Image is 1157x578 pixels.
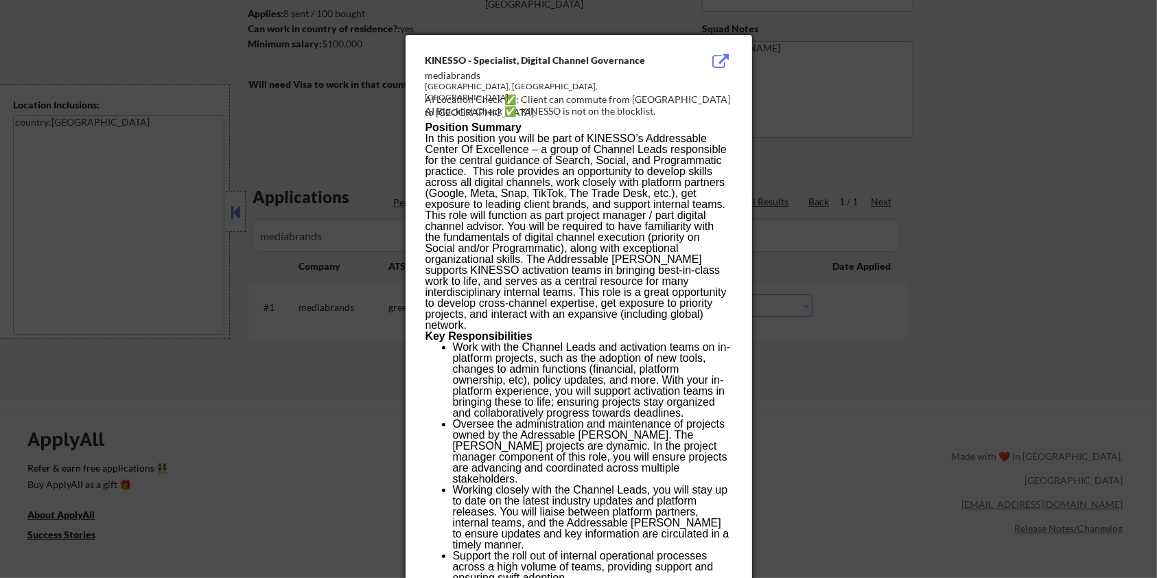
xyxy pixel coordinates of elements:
[425,104,738,118] div: AI Blocklist Check ✅: KINESSO is not on the blocklist.
[453,419,732,485] li: Oversee the administration and maintenance of projects owned by the Adressable [PERSON_NAME]. The...
[425,69,663,82] div: mediabrands
[453,485,732,551] li: Working closely with the Channel Leads, you will stay up to date on the latest industry updates a...
[425,330,533,342] strong: Key Responsibilities
[425,122,522,133] strong: Position Summary
[425,81,663,104] div: [GEOGRAPHIC_DATA], [GEOGRAPHIC_DATA], [GEOGRAPHIC_DATA]
[425,210,732,331] p: This role will function as part project manager / part digital channel advisor. You will be requi...
[425,54,663,67] div: KINESSO - Specialist, Digital Channel Governance
[425,133,732,210] p: In this position you will be part of KINESSO’s Addressable Center Of Excellence – a group of Chan...
[453,342,732,419] li: Work with the Channel Leads and activation teams on in-platform projects, such as the adoption of...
